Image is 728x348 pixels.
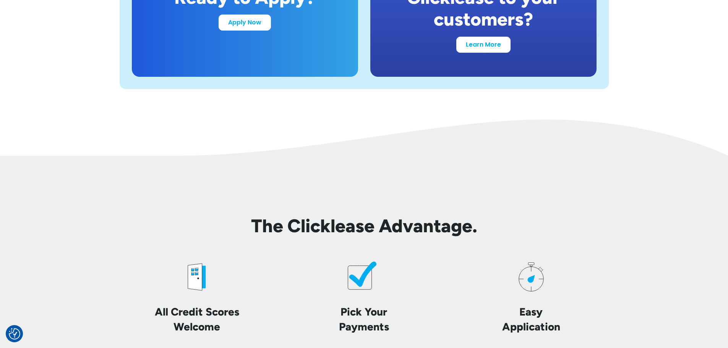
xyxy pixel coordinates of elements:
[9,328,20,340] button: Consent Preferences
[456,37,511,53] a: Learn More
[120,215,609,237] h2: The Clicklease Advantage.
[9,328,20,340] img: Revisit consent button
[339,304,389,334] h4: Pick Your Payments
[132,304,262,334] h4: All Credit Scores Welcome
[219,15,271,31] a: Apply Now
[502,304,560,334] h4: Easy Application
